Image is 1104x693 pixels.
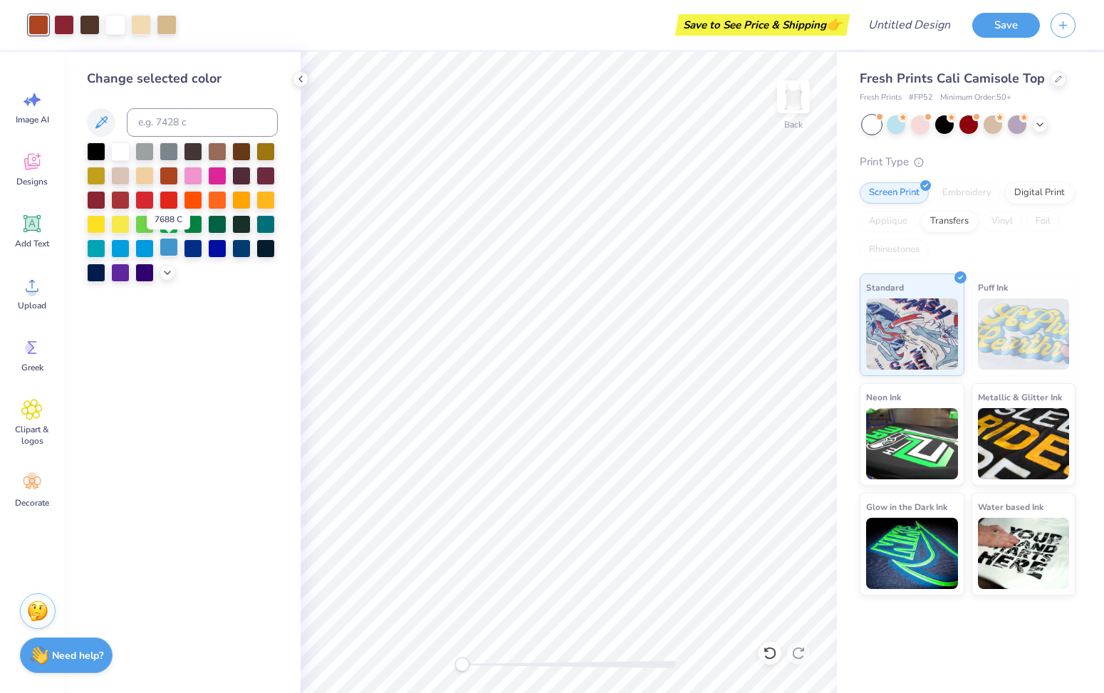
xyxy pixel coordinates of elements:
[909,92,933,104] span: # FP52
[982,211,1022,232] div: Vinyl
[147,209,190,229] div: 7688 C
[127,108,278,137] input: e.g. 7428 c
[679,14,846,36] div: Save to See Price & Shipping
[972,13,1040,38] button: Save
[860,182,929,204] div: Screen Print
[52,649,103,662] strong: Need help?
[15,238,49,249] span: Add Text
[16,114,49,125] span: Image AI
[978,280,1008,295] span: Puff Ink
[866,499,947,514] span: Glow in the Dark Ink
[978,518,1070,589] img: Water based Ink
[866,390,901,405] span: Neon Ink
[866,518,958,589] img: Glow in the Dark Ink
[860,239,929,261] div: Rhinestones
[21,362,43,373] span: Greek
[15,497,49,509] span: Decorate
[779,83,808,111] img: Back
[826,16,842,33] span: 👉
[978,298,1070,370] img: Puff Ink
[866,280,904,295] span: Standard
[860,211,917,232] div: Applique
[1005,182,1074,204] div: Digital Print
[860,70,1045,87] span: Fresh Prints Cali Camisole Top
[784,118,803,131] div: Back
[860,92,902,104] span: Fresh Prints
[978,408,1070,479] img: Metallic & Glitter Ink
[860,154,1076,170] div: Print Type
[921,211,978,232] div: Transfers
[455,657,469,672] div: Accessibility label
[1026,211,1060,232] div: Foil
[940,92,1011,104] span: Minimum Order: 50 +
[866,408,958,479] img: Neon Ink
[9,424,56,447] span: Clipart & logos
[18,300,46,311] span: Upload
[933,182,1001,204] div: Embroidery
[16,176,48,187] span: Designs
[978,390,1062,405] span: Metallic & Glitter Ink
[857,11,962,39] input: Untitled Design
[866,298,958,370] img: Standard
[978,499,1043,514] span: Water based Ink
[87,69,278,88] div: Change selected color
